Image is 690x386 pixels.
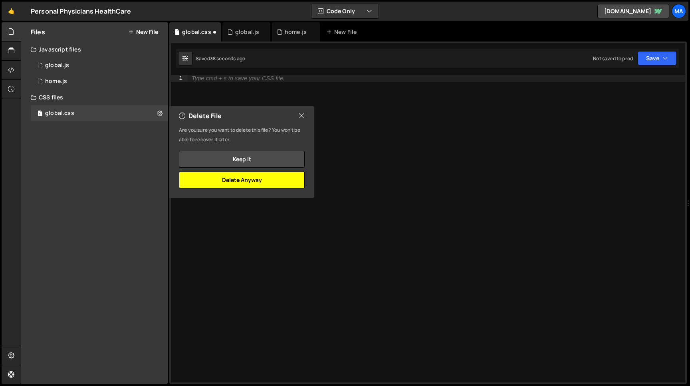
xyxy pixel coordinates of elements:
[171,75,188,82] div: 1
[672,4,686,18] a: Ma
[31,6,131,16] div: Personal Physicians HealthCare
[182,28,211,36] div: global.css
[597,4,669,18] a: [DOMAIN_NAME]
[179,151,305,168] button: Keep it
[638,51,676,65] button: Save
[210,55,245,62] div: 38 seconds ago
[45,78,67,85] div: home.js
[2,2,21,21] a: 🤙
[179,125,305,145] p: Are you sure you want to delete this file? You won’t be able to recover it later.
[21,42,168,57] div: Javascript files
[179,172,305,188] button: Delete Anyway
[196,55,245,62] div: Saved
[326,28,360,36] div: New File
[31,73,168,89] div: 17171/47431.js
[128,29,158,35] button: New File
[38,111,42,117] span: 1
[311,4,379,18] button: Code Only
[285,28,307,36] div: home.js
[21,89,168,105] div: CSS files
[31,28,45,36] h2: Files
[593,55,633,62] div: Not saved to prod
[45,62,69,69] div: global.js
[31,57,168,73] div: 17171/47430.js
[235,28,259,36] div: global.js
[45,110,74,117] div: global.css
[179,111,222,120] h2: Delete File
[192,75,285,81] div: Type cmd + s to save your CSS file.
[31,105,171,121] div: global.css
